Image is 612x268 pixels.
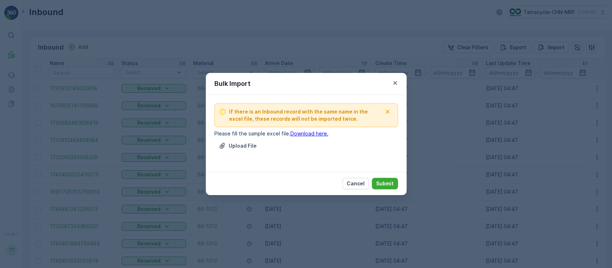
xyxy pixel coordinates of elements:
p: Upload File [229,142,257,149]
p: Please fill the sample excel file. [214,130,398,137]
span: If there is an Inbound record with the same name in the excel file, these records will not be imp... [229,108,382,123]
p: Submit [376,180,394,187]
a: Download here. [290,130,328,137]
button: Submit [372,178,398,189]
p: Cancel [347,180,365,187]
button: Cancel [342,178,369,189]
p: Bulk Import [214,79,251,89]
button: Upload File [214,140,261,152]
